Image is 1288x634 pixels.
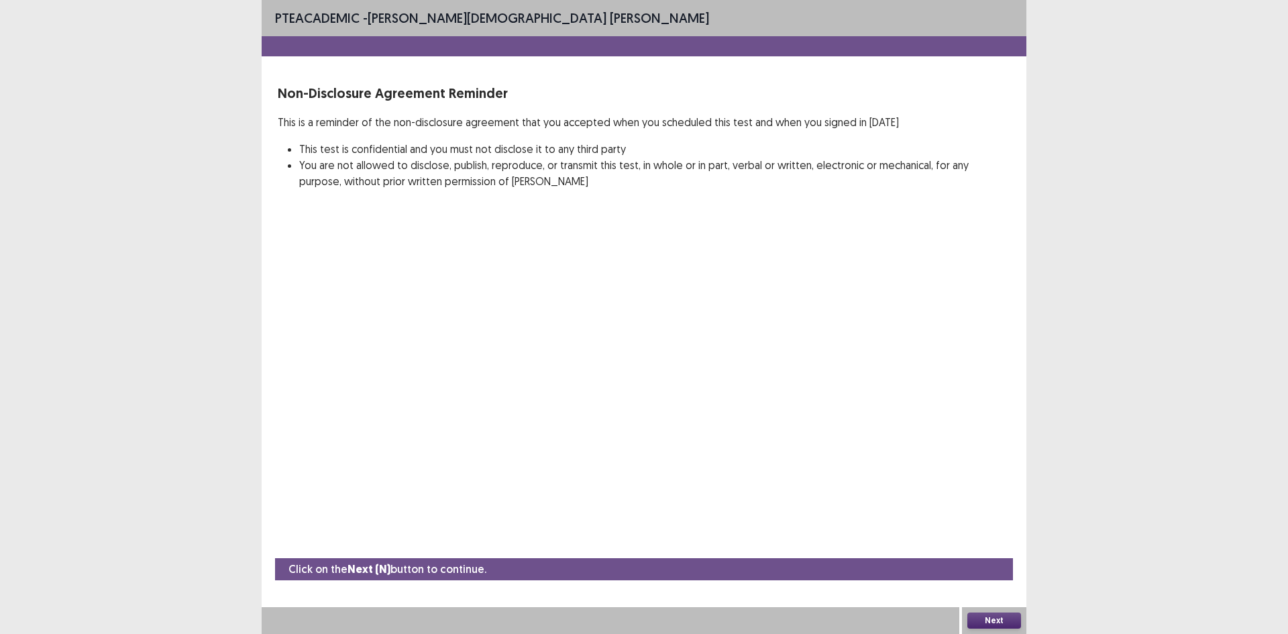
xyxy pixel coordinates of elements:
strong: Next (N) [347,562,390,576]
p: This is a reminder of the non-disclosure agreement that you accepted when you scheduled this test... [278,114,1010,130]
p: Click on the button to continue. [288,561,486,578]
button: Next [967,613,1021,629]
li: This test is confidential and you must not disclose it to any third party [299,141,1010,157]
span: PTE academic [275,9,360,26]
p: - [PERSON_NAME][DEMOGRAPHIC_DATA] [PERSON_NAME] [275,8,709,28]
p: Non-Disclosure Agreement Reminder [278,83,1010,103]
li: You are not allowed to disclose, publish, reproduce, or transmit this test, in whole or in part, ... [299,157,1010,189]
